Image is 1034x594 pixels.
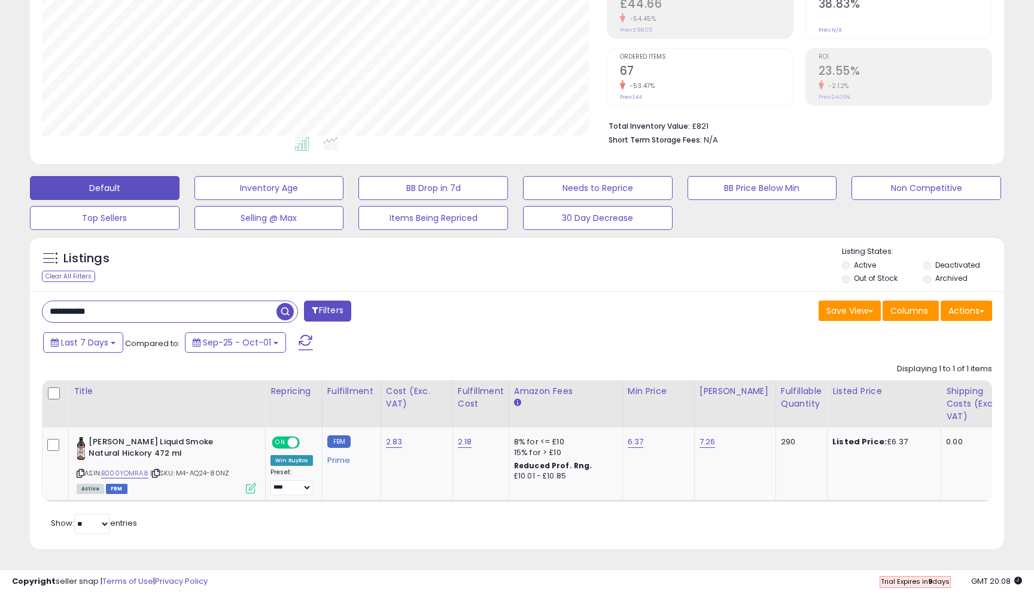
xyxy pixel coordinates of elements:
[832,436,887,447] b: Listed Price:
[819,64,992,80] h2: 23.55%
[89,437,234,462] b: [PERSON_NAME] Liquid Smoke Natural Hickory 472 ml
[854,273,898,283] label: Out of Stock
[819,301,881,321] button: Save View
[819,54,992,60] span: ROI
[458,436,472,448] a: 2.18
[609,121,690,131] b: Total Inventory Value:
[77,437,86,460] img: 41y+Cr9nRAL._SL40_.jpg
[824,81,849,90] small: -2.12%
[897,363,992,375] div: Displaying 1 to 1 of 1 items
[628,385,689,398] div: Min Price
[781,385,822,410] div: Fulfillable Quantity
[620,54,793,60] span: Ordered Items
[203,337,271,348] span: Sep-25 - Oct-01
[358,176,508,200] button: BB Drop in 7d
[327,385,376,398] div: Fulfillment
[946,385,1008,423] div: Shipping Costs (Exc. VAT)
[523,206,673,230] button: 30 Day Decrease
[514,471,613,481] div: £10.01 - £10.85
[125,338,180,349] span: Compared to:
[704,134,718,146] span: N/A
[30,176,180,200] button: Default
[854,260,876,270] label: Active
[61,337,108,348] span: Last 7 Days
[832,385,936,398] div: Listed Price
[30,206,180,230] button: Top Sellers
[514,447,613,458] div: 15% for > £10
[851,176,1001,200] button: Non Competitive
[304,301,351,322] button: Filters
[386,436,403,448] a: 2.83
[298,438,317,448] span: OFF
[74,385,260,398] div: Title
[514,460,592,471] b: Reduced Prof. Rng.
[63,250,110,267] h5: Listings
[620,26,652,34] small: Prev: £98.05
[781,437,818,447] div: 290
[620,64,793,80] h2: 67
[194,176,344,200] button: Inventory Age
[270,455,313,466] div: Win BuyBox
[101,468,148,478] a: B000YOMRA8
[12,576,208,587] div: seller snap | |
[155,575,208,587] a: Privacy Policy
[890,305,928,317] span: Columns
[971,575,1022,587] span: 2025-10-9 20:08 GMT
[819,93,850,101] small: Prev: 24.06%
[609,135,702,145] b: Short Term Storage Fees:
[819,26,842,34] small: Prev: N/A
[620,93,642,101] small: Prev: 144
[700,385,771,398] div: [PERSON_NAME]
[523,176,673,200] button: Needs to Reprice
[625,81,655,90] small: -53.47%
[514,398,521,408] small: Amazon Fees.
[185,332,286,353] button: Sep-25 - Oct-01
[358,206,508,230] button: Items Being Repriced
[458,385,504,410] div: Fulfillment Cost
[327,435,351,448] small: FBM
[77,484,104,494] span: All listings currently available for purchase on Amazon
[625,14,656,23] small: -54.45%
[946,437,1003,447] div: 0.00
[935,260,980,270] label: Deactivated
[883,301,939,321] button: Columns
[270,385,317,398] div: Repricing
[514,385,618,398] div: Amazon Fees
[881,577,950,586] span: Trial Expires in days
[386,385,448,410] div: Cost (Exc. VAT)
[832,437,932,447] div: £6.37
[842,246,1003,257] p: Listing States:
[12,575,56,587] strong: Copyright
[77,437,256,492] div: ASIN:
[270,468,313,495] div: Preset:
[106,484,127,494] span: FBM
[688,176,837,200] button: BB Price Below Min
[609,118,983,132] li: £821
[700,436,716,448] a: 7.26
[273,438,288,448] span: ON
[51,517,137,529] span: Show: entries
[42,271,95,282] div: Clear All Filters
[43,332,123,353] button: Last 7 Days
[194,206,344,230] button: Selling @ Max
[150,468,229,478] span: | SKU: M4-AQ24-80NZ
[628,436,644,448] a: 6.37
[102,575,153,587] a: Terms of Use
[327,451,372,465] div: Prime
[928,577,932,586] b: 9
[514,437,613,447] div: 8% for <= £10
[935,273,968,283] label: Archived
[941,301,992,321] button: Actions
